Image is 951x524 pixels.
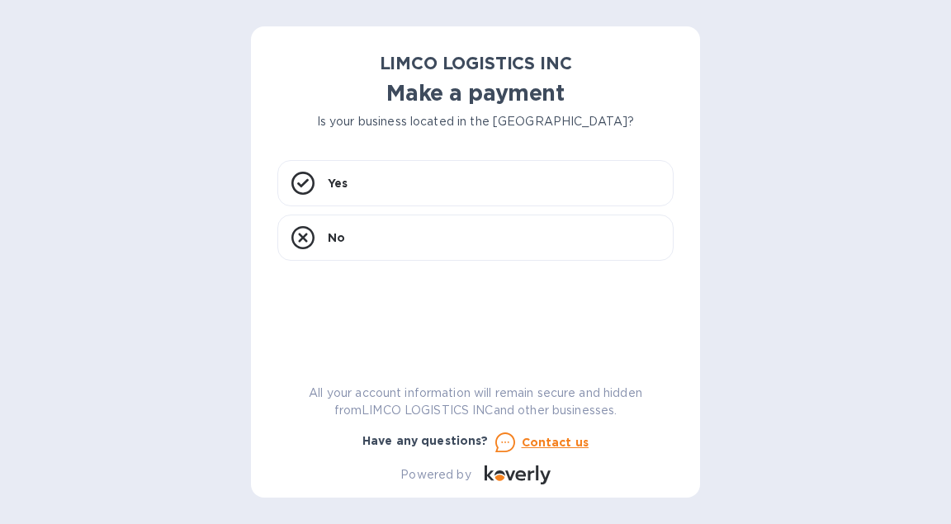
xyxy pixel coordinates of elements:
h1: Make a payment [277,80,674,106]
p: No [328,229,345,246]
b: Have any questions? [362,434,489,447]
p: Yes [328,175,348,191]
p: Powered by [400,466,471,484]
p: Is your business located in the [GEOGRAPHIC_DATA]? [277,113,674,130]
u: Contact us [522,436,589,449]
p: All your account information will remain secure and hidden from LIMCO LOGISTICS INC and other bus... [277,385,674,419]
b: LIMCO LOGISTICS INC [380,53,572,73]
